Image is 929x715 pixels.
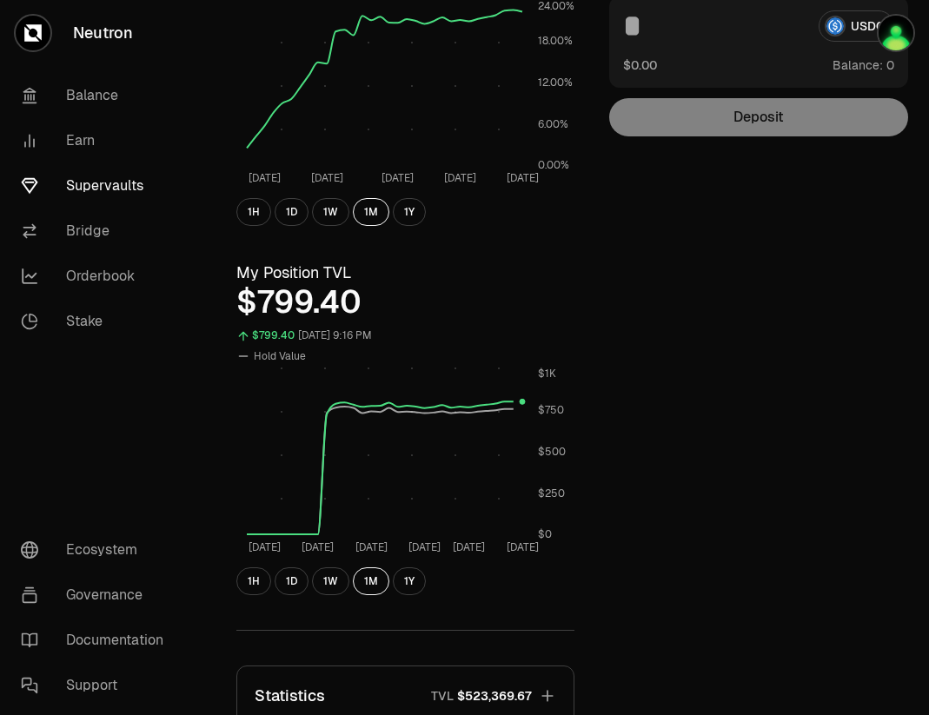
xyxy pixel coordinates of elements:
[7,663,188,708] a: Support
[7,573,188,618] a: Governance
[382,171,414,185] tspan: [DATE]
[312,198,349,226] button: 1W
[249,171,281,185] tspan: [DATE]
[538,76,573,89] tspan: 12.00%
[538,367,556,381] tspan: $1K
[538,403,564,417] tspan: $750
[252,326,295,346] div: $799.40
[298,326,372,346] div: [DATE] 9:16 PM
[353,198,389,226] button: 1M
[7,254,188,299] a: Orderbook
[236,198,271,226] button: 1H
[393,198,426,226] button: 1Y
[393,567,426,595] button: 1Y
[7,299,188,344] a: Stake
[7,209,188,254] a: Bridge
[236,567,271,595] button: 1H
[311,171,343,185] tspan: [DATE]
[275,198,309,226] button: 1D
[312,567,349,595] button: 1W
[355,540,388,554] tspan: [DATE]
[538,34,573,48] tspan: 18.00%
[275,567,309,595] button: 1D
[7,618,188,663] a: Documentation
[538,527,552,541] tspan: $0
[7,527,188,573] a: Ecosystem
[507,540,539,554] tspan: [DATE]
[249,540,281,554] tspan: [DATE]
[879,16,913,50] img: Ted
[302,540,334,554] tspan: [DATE]
[7,73,188,118] a: Balance
[236,261,574,285] h3: My Position TVL
[236,285,574,320] div: $799.40
[255,684,325,708] p: Statistics
[538,158,569,172] tspan: 0.00%
[457,687,532,705] span: $523,369.67
[353,567,389,595] button: 1M
[538,487,565,500] tspan: $250
[408,540,441,554] tspan: [DATE]
[444,171,476,185] tspan: [DATE]
[507,171,539,185] tspan: [DATE]
[538,445,566,459] tspan: $500
[623,56,657,74] button: $0.00
[538,117,568,131] tspan: 6.00%
[453,540,485,554] tspan: [DATE]
[7,118,188,163] a: Earn
[7,163,188,209] a: Supervaults
[431,687,454,705] p: TVL
[254,349,306,363] span: Hold Value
